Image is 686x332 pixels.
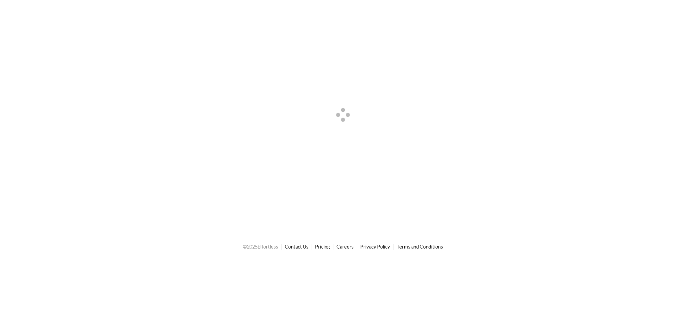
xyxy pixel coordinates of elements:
a: Pricing [315,244,330,250]
a: Privacy Policy [360,244,390,250]
span: © 2025 Effortless [243,244,278,250]
a: Terms and Conditions [397,244,443,250]
a: Contact Us [285,244,309,250]
a: Careers [336,244,354,250]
